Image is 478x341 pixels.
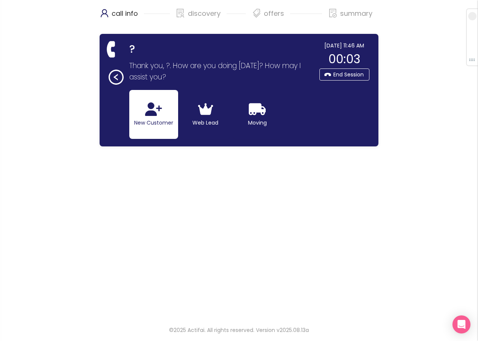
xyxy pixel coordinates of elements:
div: discovery [176,8,246,26]
p: offers [264,8,284,20]
button: New Customer [129,90,178,139]
div: Open Intercom Messenger [452,315,470,333]
p: Thank you, ?. How are you doing [DATE]? How may I assist you? [129,60,309,83]
div: offers [252,8,322,26]
span: user [100,9,109,18]
div: call info [100,8,170,26]
button: End Session [319,69,369,81]
p: discovery [188,8,221,20]
span: solution [176,9,185,18]
strong: ? [129,41,135,57]
button: Web Lead [181,90,230,139]
span: file-done [328,9,337,18]
p: call info [112,8,138,20]
div: summary [328,8,372,26]
span: phone [104,41,120,57]
span: tags [252,9,261,18]
p: summary [340,8,372,20]
div: [DATE] 11:46 AM [319,41,369,50]
button: Moving [233,90,282,139]
div: 00:03 [319,50,369,69]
